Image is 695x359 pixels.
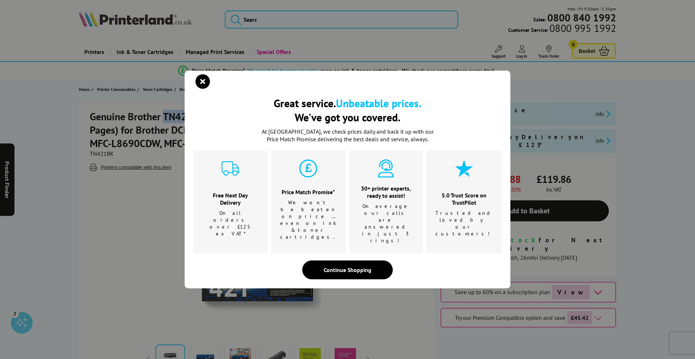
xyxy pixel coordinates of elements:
[358,185,414,199] h3: 30+ printer experts, ready to assist!
[280,199,337,241] p: We won't be beaten on price …even on ink & toner cartridges.
[197,76,208,87] button: close modal
[203,192,258,206] h3: Free Next Day Delivery
[203,210,258,237] p: On all orders over £125 ex VAT*
[358,203,414,244] p: On average our calls are answered in just 3 rings!
[280,188,337,196] h3: Price Match Promise*
[435,210,492,237] p: Trusted and loved by our customers!
[435,192,492,206] h3: 5.0 Trust Score on TrustPilot
[377,159,395,178] img: expert-cyan.svg
[257,128,438,143] p: At [GEOGRAPHIC_DATA], we check prices daily and back it up with our Price Match Promise deliverin...
[336,96,421,110] b: Unbeatable prices.
[302,260,393,279] div: Continue Shopping
[455,159,473,178] img: star-cyan.svg
[222,159,240,178] img: delivery-cyan.svg
[299,159,317,178] img: price-promise-cyan.svg
[194,96,501,124] h2: Great service. We've got you covered.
